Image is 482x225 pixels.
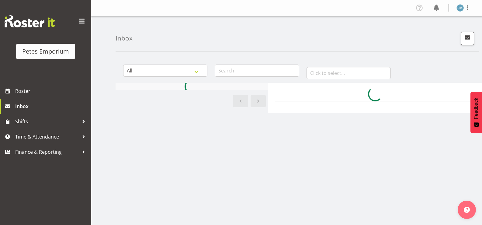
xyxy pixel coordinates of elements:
[22,47,69,56] div: Petes Emporium
[15,132,79,141] span: Time & Attendance
[456,4,464,12] img: lianne-morete5410.jpg
[473,98,479,119] span: Feedback
[215,65,299,77] input: Search
[251,95,266,107] a: Next page
[15,117,79,126] span: Shifts
[15,147,79,156] span: Finance & Reporting
[470,92,482,133] button: Feedback - Show survey
[15,86,88,96] span: Roster
[116,35,133,42] h4: Inbox
[464,207,470,213] img: help-xxl-2.png
[307,67,391,79] input: Click to select...
[5,15,55,27] img: Rosterit website logo
[15,102,88,111] span: Inbox
[233,95,248,107] a: Previous page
